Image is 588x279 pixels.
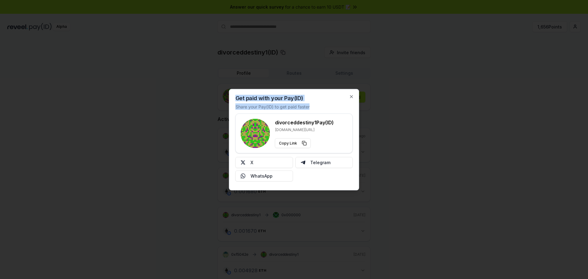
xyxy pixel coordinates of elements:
h3: divorceddestiny1 Pay(ID) [275,119,334,126]
img: Telegram [300,160,305,165]
img: X [241,160,246,165]
p: [DOMAIN_NAME][URL] [275,127,334,132]
h2: Get paid with your Pay(ID) [236,95,303,101]
p: Share your Pay(ID) to get paid faster [236,103,310,110]
button: Copy Link [275,138,311,148]
button: Telegram [295,157,353,168]
button: X [236,157,293,168]
img: Whatsapp [241,173,246,178]
button: WhatsApp [236,170,293,181]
